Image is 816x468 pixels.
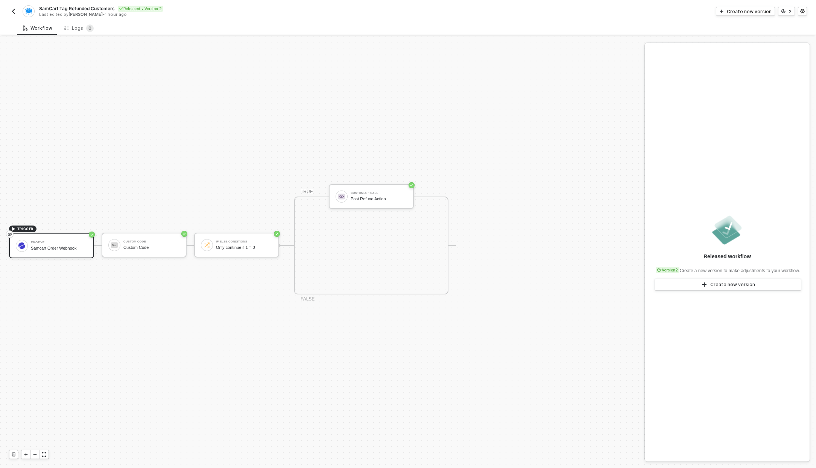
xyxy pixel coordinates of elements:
span: icon-play [11,227,16,231]
span: icon-expand [42,452,46,457]
span: SamCart Tag Refunded Customers [39,5,115,12]
img: integration-icon [25,8,32,15]
button: Create new version [655,279,801,291]
span: [PERSON_NAME] [68,12,103,17]
div: Last edited by - 1 hour ago [39,12,407,17]
button: back [9,7,18,16]
span: icon-minus [33,452,37,457]
span: icon-success-page [274,231,280,237]
sup: 0 [86,24,94,32]
div: Create new version [710,282,755,288]
span: icon-success-page [89,232,95,238]
span: TRIGGER [17,226,33,232]
div: Workflow [23,25,52,31]
span: icon-success-page [409,182,415,188]
img: icon [18,242,25,249]
div: Create new version [727,8,772,15]
div: Create a new version to make adjustments to your workflow. [654,263,800,274]
div: Version 2 [656,267,679,273]
span: icon-settings [800,9,805,14]
div: Custom API Call [351,192,407,195]
span: icon-play [701,282,707,288]
div: Custom Code [123,240,180,243]
img: icon [204,242,210,248]
div: Released workflow [704,253,751,260]
span: eye-invisible [8,231,12,237]
img: icon [111,242,118,248]
button: 2 [778,7,795,16]
div: Logs [64,24,94,32]
div: TRUE [301,188,313,195]
div: Only continue if 1 = 0 [216,245,272,250]
span: icon-versioning [657,268,662,272]
span: icon-versioning [781,9,786,14]
div: If-Else Conditions [216,240,272,243]
div: Custom Code [123,245,180,250]
div: FALSE [301,296,315,303]
span: icon-play [719,9,724,14]
div: 2 [789,8,792,15]
img: icon [338,193,345,200]
span: icon-play [24,452,28,457]
div: Released • Version 2 [118,6,163,12]
img: back [11,8,17,14]
div: Emotive [31,241,87,244]
span: icon-success-page [181,231,187,237]
button: Create new version [716,7,775,16]
div: Samcart Order Webhook [31,246,87,251]
img: released.png [711,213,744,247]
div: Post Refund Action [351,197,407,201]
